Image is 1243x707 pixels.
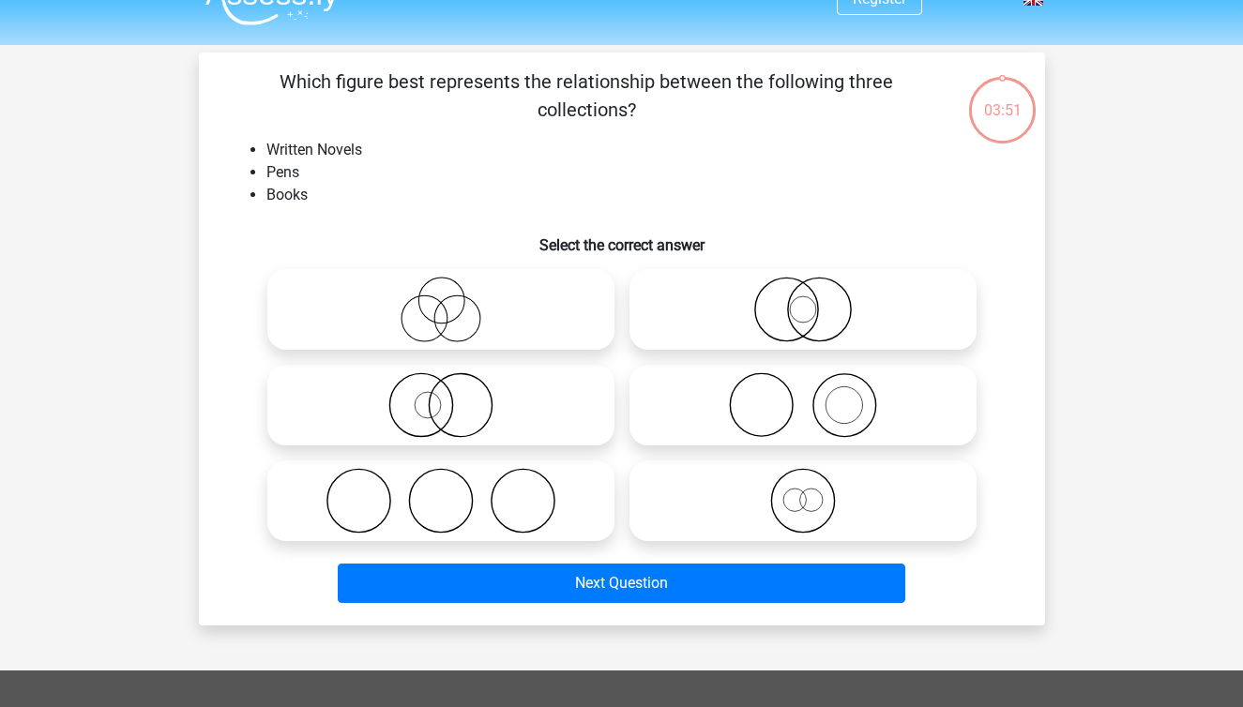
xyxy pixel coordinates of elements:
div: 03:51 [967,75,1038,122]
button: Next Question [338,564,905,603]
li: Pens [266,161,1015,184]
h6: Select the correct answer [229,221,1015,254]
li: Written Novels [266,139,1015,161]
p: Which figure best represents the relationship between the following three collections? [229,68,945,124]
li: Books [266,184,1015,206]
